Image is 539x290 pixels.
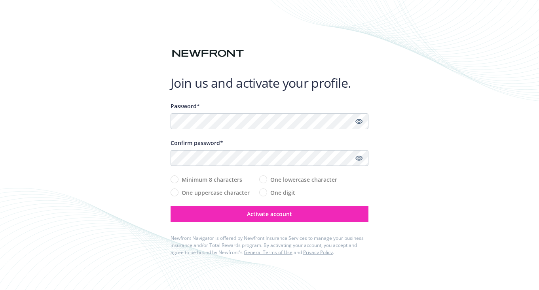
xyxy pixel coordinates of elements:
[182,175,242,184] span: Minimum 8 characters
[171,47,245,60] img: Newfront logo
[270,188,295,197] span: One digit
[171,75,368,91] h1: Join us and activate your profile.
[354,117,364,126] a: Show password
[171,235,368,256] div: Newfront Navigator is offered by Newfront Insurance Services to manage your business insurance an...
[171,102,200,110] span: Password*
[171,150,368,166] input: Confirm your unique password...
[182,188,250,197] span: One uppercase character
[270,175,337,184] span: One lowercase character
[247,210,292,218] span: Activate account
[171,113,368,129] input: Enter a unique password...
[303,249,333,256] a: Privacy Policy
[354,153,364,163] a: Show password
[171,206,368,222] button: Activate account
[244,249,292,256] a: General Terms of Use
[171,139,223,147] span: Confirm password*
